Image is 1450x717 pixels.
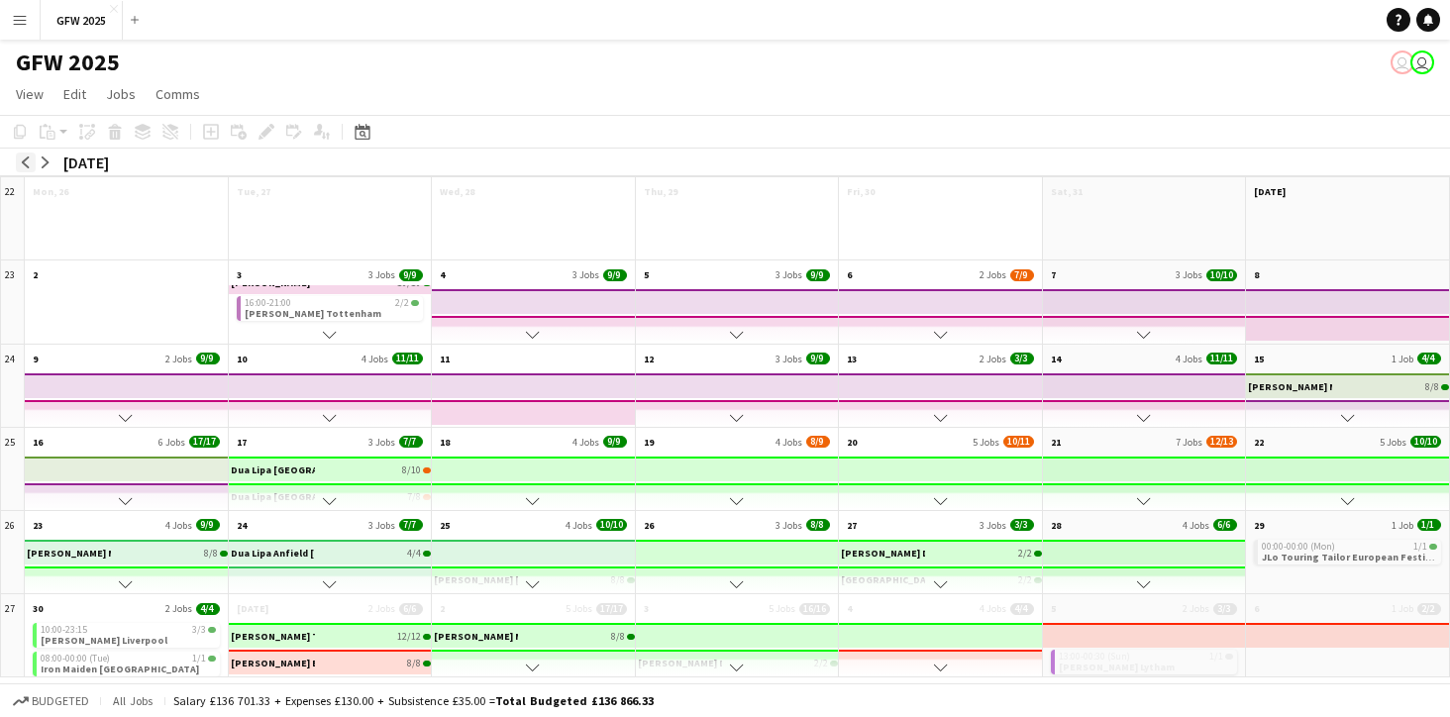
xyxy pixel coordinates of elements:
span: 6 [1254,602,1259,615]
span: Total Budgeted £136 866.33 [495,693,654,708]
span: 9/9 [399,269,423,281]
span: 2/2 [1018,547,1032,560]
app-user-avatar: Mike Bolton [1410,51,1434,74]
h3: [PERSON_NAME] Manchester [1248,381,1332,392]
span: Sat, 31 [1051,185,1083,198]
span: 10/10 [596,519,627,531]
h1: GFW 2025 [16,48,120,77]
span: Justin Timberlake Lytham [1059,661,1175,673]
span: 3 [644,602,649,615]
span: 4 Jobs [980,602,1006,615]
span: 22 [1254,436,1264,449]
span: 15 [1254,353,1264,365]
span: 8/8 [1441,384,1449,390]
span: 2/2 [1034,551,1042,557]
span: 13:00-00:30 (Sun) [1059,652,1130,662]
span: 4 Jobs [776,436,802,449]
h3: [GEOGRAPHIC_DATA] (Can do both days) [841,574,925,585]
span: 9/9 [196,353,220,364]
span: 2 Jobs [980,353,1006,365]
span: 9/9 [603,269,627,281]
span: 27 [847,519,857,532]
span: 8/8 [204,547,218,560]
span: 8/9 [806,436,830,448]
span: 3 Jobs [776,353,802,365]
span: All jobs [109,693,156,708]
span: 1/1 [192,654,206,664]
span: Tue, 27 [237,185,270,198]
span: 10:00-23:15 [41,625,87,635]
span: 1 Job [1392,353,1413,365]
span: 2/2 [1417,603,1441,615]
span: Wed, 28 [440,185,474,198]
span: 08:00-00:00 (Tue) [41,654,110,664]
span: 14 [1051,353,1061,365]
span: 12/12 [423,634,431,640]
span: Budgeted [32,694,89,708]
span: [DATE] [1254,185,1286,198]
span: 1/1 [1429,544,1437,550]
span: 5 Jobs [1380,436,1406,449]
h3: Dua Lipa [GEOGRAPHIC_DATA] [231,491,315,502]
span: 17 [237,436,247,449]
span: Diana Ross Liverpool [41,634,167,647]
span: 2 Jobs [368,602,395,615]
h3: [PERSON_NAME] Tailor and Makers [231,631,315,642]
span: Edit [63,85,86,103]
span: 3 Jobs [776,268,802,281]
span: 4 Jobs [362,353,388,365]
span: 12/13 [1206,436,1237,448]
span: View [16,85,44,103]
span: 8/10 [423,467,431,473]
span: 12 [644,353,654,365]
div: 22 [1,177,25,260]
span: 2 Jobs [1183,602,1209,615]
span: 4 [440,268,445,281]
span: 3/3 [192,625,206,635]
span: 17/17 [189,436,220,448]
span: 1/1 [1417,519,1441,531]
span: 20 [847,436,857,449]
span: 4/4 [407,547,421,560]
span: 9/9 [603,436,627,448]
span: 9 [33,353,38,365]
div: 27 [1,594,25,677]
span: 13 [847,353,857,365]
span: 3 Jobs [368,436,395,449]
span: 3/3 [1010,353,1034,364]
h3: [PERSON_NAME] Manchester [434,631,518,642]
span: 4 [847,602,852,615]
span: 4/4 [423,551,431,557]
span: 16/16 [799,603,830,615]
span: 3/3 [208,627,216,633]
span: 5 [1051,602,1056,615]
span: 19 [644,436,654,449]
span: 8/8 [806,519,830,531]
span: Thu, 29 [644,185,677,198]
span: Iron Maiden Glasgow [41,663,199,675]
span: 2/2 [1018,573,1032,586]
span: 8/8 [423,661,431,666]
span: 3 Jobs [572,268,599,281]
span: 5 [644,268,649,281]
a: View [8,81,52,107]
span: 11/11 [1206,353,1237,364]
span: 1 Job [1392,519,1413,532]
span: 11 [440,353,450,365]
span: 3/3 [1010,519,1034,531]
span: 16:00-21:00 [245,298,291,308]
span: 3 Jobs [980,519,1006,532]
span: 2/2 [814,657,828,669]
span: Fri, 30 [847,185,875,198]
span: 2 [33,268,38,281]
span: 5 Jobs [769,602,795,615]
span: 10/10 [1410,436,1441,448]
span: 23 [33,519,43,532]
button: Budgeted [10,690,92,712]
span: 8/8 [220,551,228,557]
span: 8/8 [611,630,625,643]
span: 1 Job [1392,602,1413,615]
span: 7/8 [407,490,421,503]
span: 6/6 [1213,519,1237,531]
div: 24 [1,345,25,428]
